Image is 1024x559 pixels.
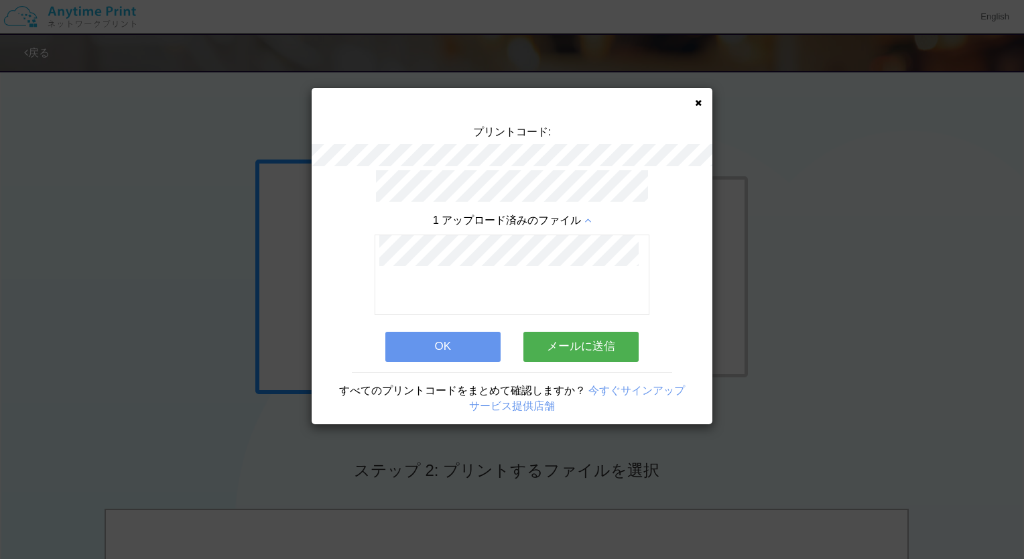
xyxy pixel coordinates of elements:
a: 今すぐサインアップ [588,385,685,396]
button: メールに送信 [523,332,639,361]
a: サービス提供店舗 [469,400,555,412]
span: すべてのプリントコードをまとめて確認しますか？ [339,385,586,396]
span: 1 アップロード済みのファイル [433,214,581,226]
span: プリントコード: [473,126,551,137]
button: OK [385,332,501,361]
